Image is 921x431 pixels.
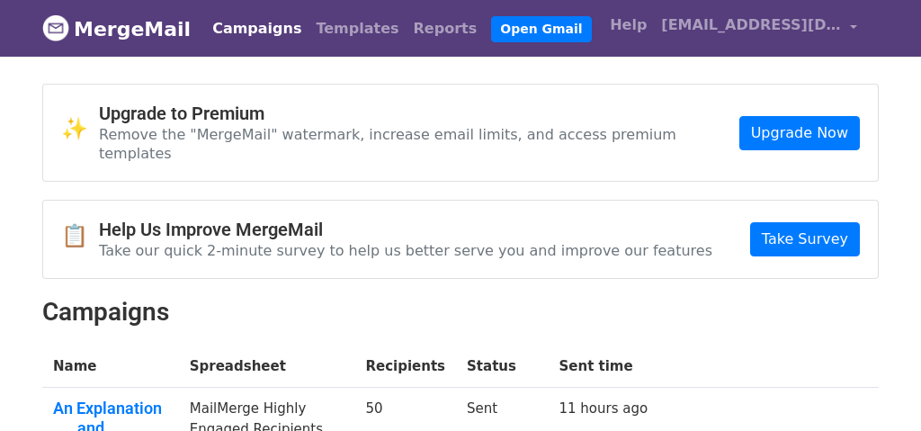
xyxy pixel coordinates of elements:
[548,346,658,388] th: Sent time
[739,116,860,150] a: Upgrade Now
[603,7,654,43] a: Help
[42,346,179,388] th: Name
[308,11,406,47] a: Templates
[750,222,860,256] a: Take Survey
[99,241,712,260] p: Take our quick 2-minute survey to help us better serve you and improve our features
[205,11,308,47] a: Campaigns
[559,400,648,417] a: 11 hours ago
[99,103,739,124] h4: Upgrade to Premium
[407,11,485,47] a: Reports
[99,219,712,240] h4: Help Us Improve MergeMail
[661,14,841,36] span: [EMAIL_ADDRESS][DOMAIN_NAME]
[99,125,739,163] p: Remove the "MergeMail" watermark, increase email limits, and access premium templates
[61,116,99,142] span: ✨
[42,14,69,41] img: MergeMail logo
[42,10,191,48] a: MergeMail
[61,223,99,249] span: 📋
[654,7,864,49] a: [EMAIL_ADDRESS][DOMAIN_NAME]
[179,346,355,388] th: Spreadsheet
[491,16,591,42] a: Open Gmail
[456,346,548,388] th: Status
[354,346,456,388] th: Recipients
[42,297,879,328] h2: Campaigns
